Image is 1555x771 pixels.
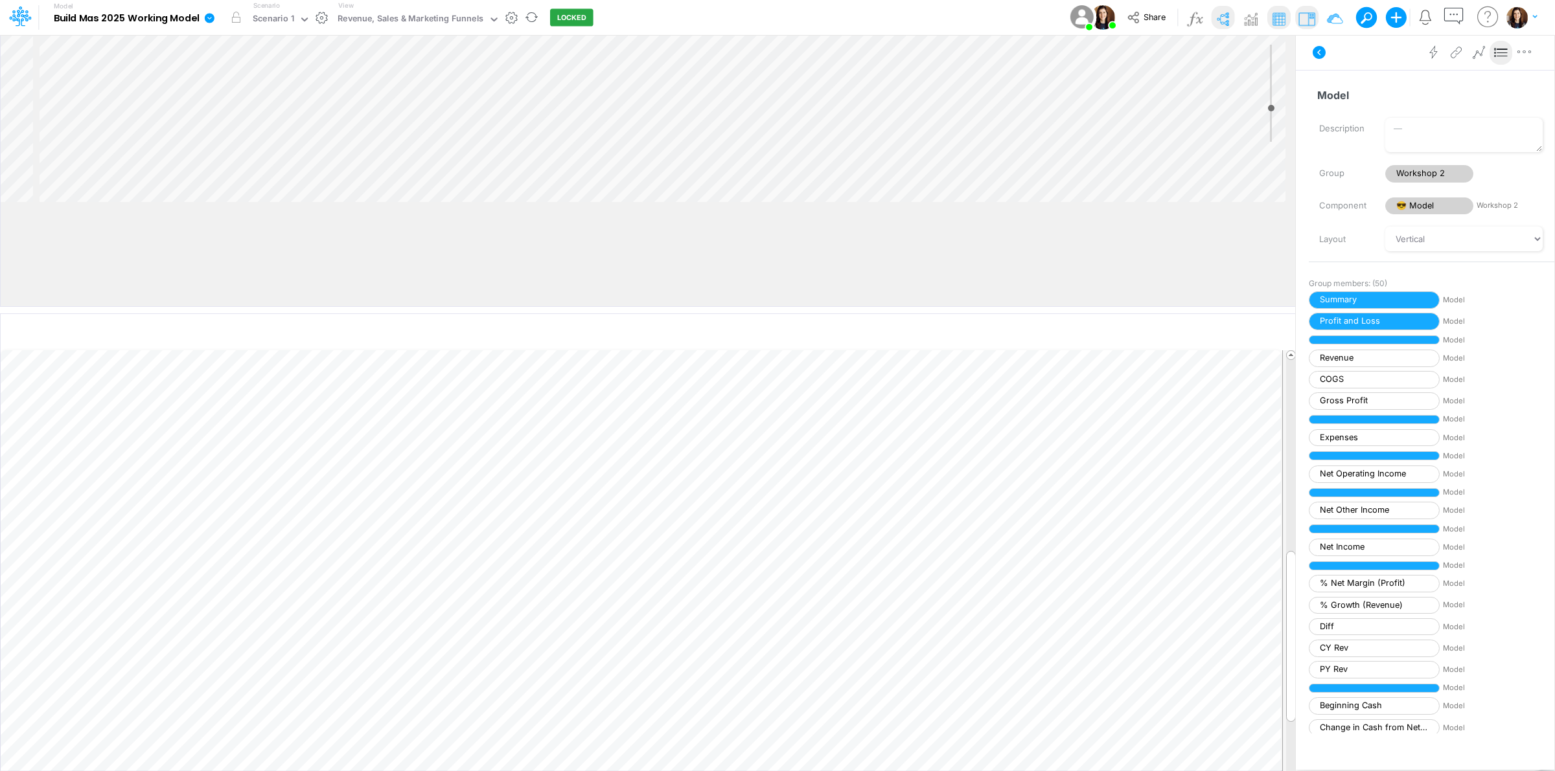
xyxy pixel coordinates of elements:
span: Model [1443,664,1552,675]
img: User Image Icon [1067,3,1096,32]
span: Summary [1309,291,1440,309]
span: Net Income [1309,539,1440,556]
span: Model [1443,560,1552,571]
span: Model [1443,396,1552,407]
span: Gross Profit [1309,392,1440,410]
span: Model [1443,643,1552,654]
span: Workshop 2 [1385,165,1473,183]
span: Net Operating Income [1309,465,1440,483]
span: Model [1443,621,1552,632]
span: Expenses [1309,429,1440,447]
label: Model [54,3,73,10]
span: Change in Cash from Net Profit [1309,719,1440,737]
span: Model [1443,487,1552,498]
a: Notifications [1418,10,1433,25]
span: Model [1443,432,1552,443]
span: Model [1443,451,1552,462]
span: Model [1443,578,1552,589]
label: Description [1309,118,1376,140]
label: View [338,1,353,10]
span: Net Other Income [1309,502,1440,519]
span: COGS [1309,371,1440,388]
span: Model [1443,505,1552,516]
span: Model [1443,682,1552,693]
span: PY Rev [1309,661,1440,678]
div: Scenario 1 [253,12,294,27]
span: Beginning Cash [1309,697,1440,715]
button: LOCKED [550,9,593,27]
span: Diff [1309,618,1440,636]
label: Layout [1309,229,1376,251]
span: Model [1443,295,1552,306]
span: Model [1443,722,1552,733]
span: Revenue [1309,350,1440,367]
span: Model [1443,469,1552,480]
span: Model [1443,374,1552,385]
input: — Node name — [1309,83,1543,107]
button: Process [1422,41,1445,65]
span: % Growth (Revenue) [1309,597,1440,614]
span: Model [1443,353,1552,364]
div: Revenue, Sales & Marketing Funnels [338,12,483,27]
span: Model [1443,542,1552,553]
span: Group members: ( 50 ) [1309,278,1554,289]
span: Model [1443,316,1552,327]
span: Model [1443,335,1552,346]
span: Profit and Loss [1309,313,1440,330]
span: Model [1443,524,1552,535]
button: Share [1121,8,1175,28]
span: CY Rev [1309,640,1440,657]
img: User Image Icon [1090,5,1115,30]
span: 😎 Model [1385,197,1473,215]
span: Model [1443,414,1552,425]
label: Group [1309,162,1376,184]
span: Model [1443,599,1552,610]
span: Model [1443,700,1552,711]
b: Build Mas 2025 Working Model [54,13,199,25]
span: Share [1144,12,1166,21]
span: % Net Margin (Profit) [1309,575,1440,592]
input: Type a title here [12,320,1013,346]
label: Scenario [253,1,280,10]
label: Component [1309,195,1376,217]
span: Workshop 2 [1477,200,1543,211]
